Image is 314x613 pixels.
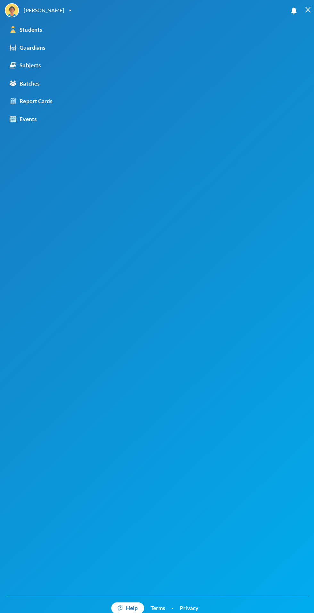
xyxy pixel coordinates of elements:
div: Subjects [10,61,40,69]
div: [PERSON_NAME] [24,6,64,14]
a: Privacy [178,600,197,609]
div: Batches [10,79,39,87]
div: Events [10,114,36,123]
a: Help [111,599,143,610]
div: · [170,600,172,609]
img: STUDENT [5,4,18,17]
div: Students [10,25,42,34]
a: Terms [150,600,164,609]
div: Guardians [10,43,45,52]
div: Report Cards [10,96,52,105]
